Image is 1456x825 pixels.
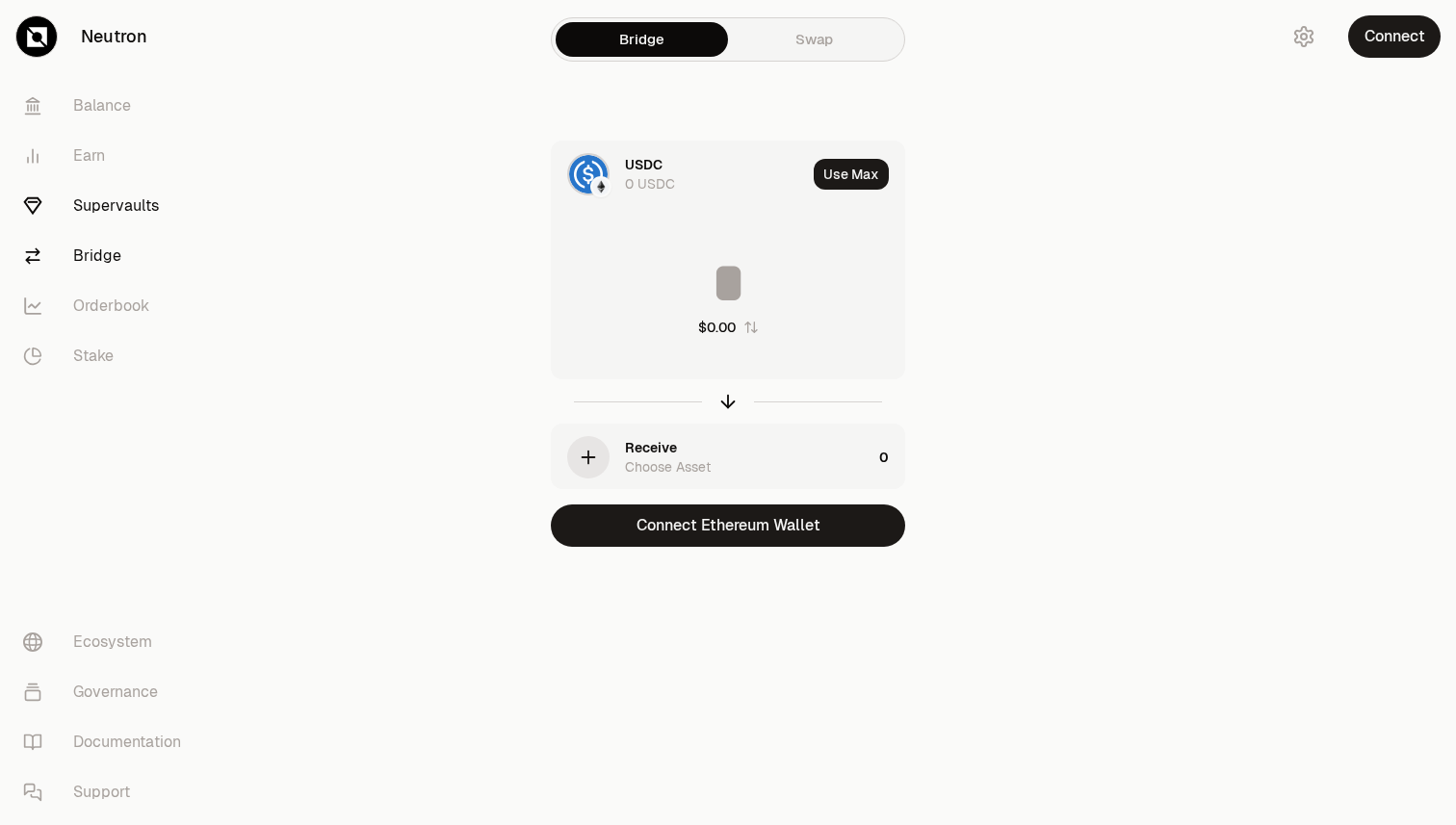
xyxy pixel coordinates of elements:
a: Supervaults [8,181,208,231]
a: Documentation [8,717,208,767]
a: Bridge [556,22,728,57]
div: Choose Asset [625,457,711,477]
img: USDC Logo [569,155,608,193]
div: $0.00 [698,318,736,337]
div: ReceiveChoose Asset [552,425,871,490]
a: Swap [728,22,900,57]
a: Governance [8,667,208,717]
button: Connect Ethereum Wallet [551,504,905,547]
button: $0.00 [698,318,759,337]
a: Orderbook [8,281,208,331]
div: Receive [625,438,677,457]
img: Ethereum Logo [592,178,610,195]
a: Support [8,767,208,817]
a: Balance [8,81,208,131]
button: Connect [1348,15,1441,58]
button: ReceiveChoose Asset0 [552,425,904,490]
div: 0 [879,425,904,490]
div: USDC LogoEthereum LogoUSDC0 USDC [552,142,806,207]
a: Stake [8,331,208,381]
div: USDC [625,155,663,174]
button: Use Max [814,159,889,190]
a: Earn [8,131,208,181]
a: Ecosystem [8,617,208,667]
a: Bridge [8,231,208,281]
div: 0 USDC [625,174,675,193]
